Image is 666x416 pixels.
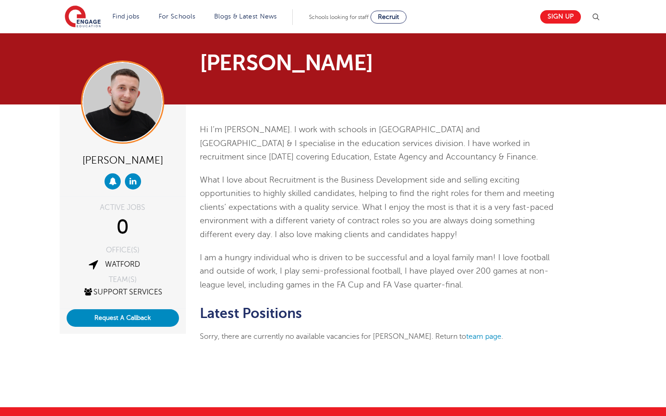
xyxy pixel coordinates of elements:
[378,13,399,20] span: Recruit
[112,13,140,20] a: Find jobs
[214,13,277,20] a: Blogs & Latest News
[200,330,560,343] p: Sorry, there are currently no available vacancies for [PERSON_NAME]. Return to .
[309,14,369,20] span: Schools looking for staff
[466,332,501,341] a: team page
[67,204,179,211] div: ACTIVE JOBS
[200,173,560,242] p: What I love about Recruitment is the Business Development side and selling exciting opportunities...
[540,10,581,24] a: Sign up
[67,246,179,254] div: OFFICE(S)
[200,251,560,292] p: I am a hungry individual who is driven to be successful and a loyal family man! I love football a...
[200,52,419,74] h1: [PERSON_NAME]
[83,288,162,296] a: Support Services
[200,306,560,321] h2: Latest Positions
[67,216,179,239] div: 0
[67,309,179,327] button: Request A Callback
[159,13,195,20] a: For Schools
[200,123,560,164] p: Hi I’m [PERSON_NAME]. I work with schools in [GEOGRAPHIC_DATA] and [GEOGRAPHIC_DATA] & I speciali...
[67,276,179,283] div: TEAM(S)
[67,151,179,169] div: [PERSON_NAME]
[105,260,140,269] a: Watford
[65,6,101,29] img: Engage Education
[370,11,407,24] a: Recruit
